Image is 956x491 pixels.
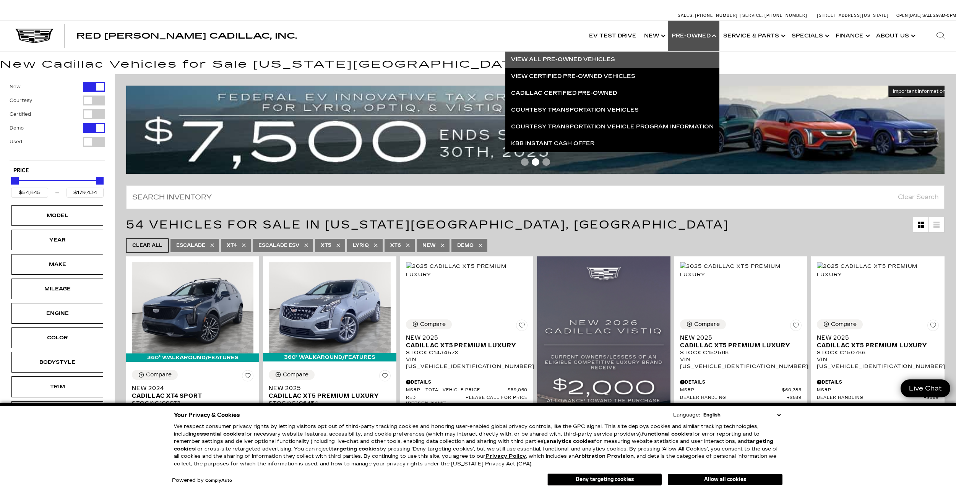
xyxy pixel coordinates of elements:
[831,321,857,328] div: Compare
[38,358,76,366] div: Bodystyle
[719,21,788,51] a: Service & Parts
[817,387,920,393] span: MSRP
[742,13,763,18] span: Service:
[379,370,391,384] button: Save Vehicle
[331,446,380,452] strong: targeting cookies
[817,13,889,18] a: [STREET_ADDRESS][US_STATE]
[817,349,938,356] div: Stock : C150786
[132,400,253,407] div: Stock : C199072
[678,13,740,18] a: Sales: [PHONE_NUMBER]
[521,158,529,166] span: Go to slide 1
[585,21,640,51] a: EV Test Drive
[10,97,32,104] label: Courtesy
[10,110,31,118] label: Certified
[680,334,802,349] a: New 2025Cadillac XT5 Premium Luxury
[126,86,950,174] img: vrp-tax-ending-august-version
[38,260,76,269] div: Make
[353,241,369,250] span: LYRIQ
[817,356,938,370] div: VIN: [US_VEHICLE_IDENTIFICATION_NUMBER]
[96,177,104,185] div: Maximum Price
[575,453,634,459] strong: Arbitration Provision
[10,83,21,91] label: New
[11,230,103,250] div: YearYear
[485,453,526,459] a: Privacy Policy
[146,371,172,378] div: Compare
[505,135,719,152] a: KBB Instant Cash Offer
[547,473,662,486] button: Deny targeting cookies
[901,379,950,397] a: Live Chat
[680,319,726,329] button: Compare Vehicle
[516,319,528,334] button: Save Vehicle
[38,211,76,220] div: Model
[888,86,950,97] button: Important Information
[176,241,205,250] span: Escalade
[269,384,385,392] span: New 2025
[11,401,103,422] div: FeaturesFeatures
[680,395,787,401] span: Dealer Handling
[406,395,528,407] a: Red [PERSON_NAME] Please call for price
[422,241,436,250] span: New
[832,21,872,51] a: Finance
[10,124,24,132] label: Demo
[787,395,802,401] span: $689
[13,167,101,174] h5: Price
[817,342,933,349] span: Cadillac XT5 Premium Luxury
[132,241,162,250] span: Clear All
[505,85,719,102] a: Cadillac Certified Pre-Owned
[905,384,946,393] span: Live Chat
[406,356,528,370] div: VIN: [US_VEHICLE_IDENTIFICATION_NUMBER]
[668,474,782,485] button: Allow all cookies
[406,342,522,349] span: Cadillac XT5 Premium Luxury
[817,387,938,393] a: MSRP $61,334
[258,241,299,250] span: Escalade ESV
[790,319,802,334] button: Save Vehicle
[680,387,782,393] span: MSRP
[38,236,76,244] div: Year
[174,438,773,452] strong: targeting cookies
[126,353,259,362] div: 360° WalkAround/Features
[893,88,946,94] span: Important Information
[936,13,956,18] span: 9 AM-6 PM
[406,349,528,356] div: Stock : C143457X
[694,321,720,328] div: Compare
[126,185,945,209] input: Search Inventory
[457,241,474,250] span: Demo
[11,188,48,198] input: Minimum
[406,379,528,386] div: Pricing Details - New 2025 Cadillac XT5 Premium Luxury
[701,411,782,419] select: Language Select
[406,319,452,329] button: Compare Vehicle
[782,387,802,393] span: $60,385
[680,379,802,386] div: Pricing Details - New 2025 Cadillac XT5 Premium Luxury
[174,423,782,468] p: We respect consumer privacy rights by letting visitors opt out of third-party tracking cookies an...
[38,285,76,293] div: Mileage
[695,13,738,18] span: [PHONE_NUMBER]
[924,395,939,401] span: $689
[817,319,863,329] button: Compare Vehicle
[788,21,832,51] a: Specials
[196,431,244,437] strong: essential cookies
[680,356,802,370] div: VIN: [US_VEHICLE_IDENTIFICATION_NUMBER]
[269,262,390,353] img: 2025 Cadillac XT5 Premium Luxury
[321,241,331,250] span: XT5
[38,334,76,342] div: Color
[680,395,802,401] a: Dealer Handling $689
[546,438,594,444] strong: analytics cookies
[466,395,528,407] span: Please call for price
[532,158,539,166] span: Go to slide 2
[11,279,103,299] div: MileageMileage
[505,118,719,135] a: Courtesy Transportation Vehicle Program Information
[406,395,466,407] span: Red [PERSON_NAME]
[132,262,253,353] img: 2024 Cadillac XT4 Sport
[505,51,719,68] a: View All Pre-Owned Vehicles
[680,334,796,342] span: New 2025
[680,387,802,393] a: MSRP $60,385
[896,13,922,18] span: Open [DATE]
[227,241,237,250] span: XT4
[11,177,19,185] div: Minimum Price
[38,382,76,391] div: Trim
[406,334,528,349] a: New 2025Cadillac XT5 Premium Luxury
[740,13,809,18] a: Service: [PHONE_NUMBER]
[132,370,178,380] button: Compare Vehicle
[11,303,103,324] div: EngineEngine
[817,334,938,349] a: New 2025Cadillac XT5 Premium Luxury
